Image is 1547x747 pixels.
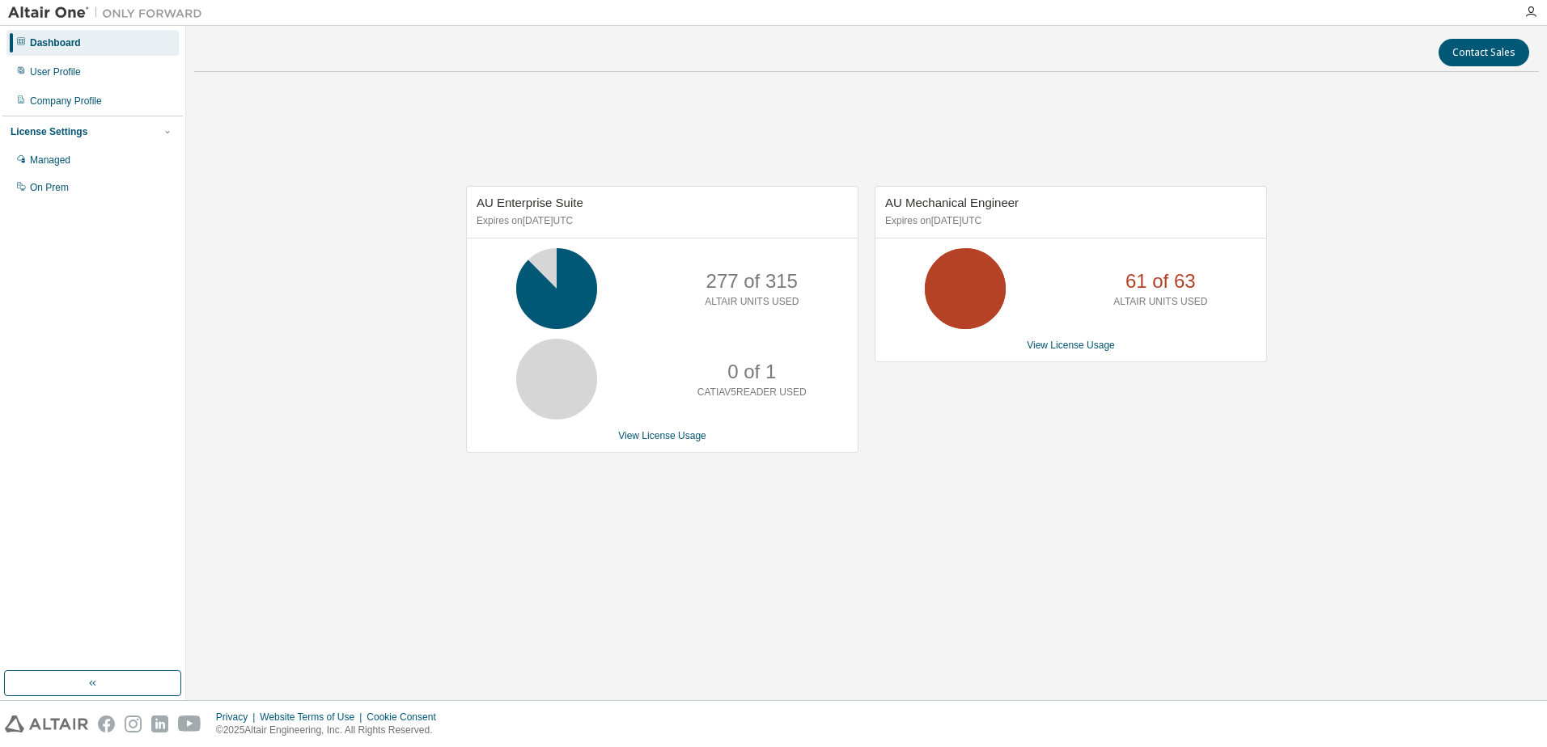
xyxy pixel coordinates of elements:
[477,214,844,228] p: Expires on [DATE] UTC
[125,715,142,732] img: instagram.svg
[697,386,807,399] p: CATIAV5READER USED
[30,36,81,49] div: Dashboard
[1439,39,1529,66] button: Contact Sales
[885,214,1252,228] p: Expires on [DATE] UTC
[618,430,706,441] a: View License Usage
[30,95,102,108] div: Company Profile
[885,196,1019,209] span: AU Mechanical Engineer
[30,65,81,78] div: User Profile
[1113,295,1207,309] p: ALTAIR UNITS USED
[705,295,799,309] p: ALTAIR UNITS USED
[5,715,88,732] img: altair_logo.svg
[727,358,776,386] p: 0 of 1
[216,711,260,724] div: Privacy
[11,125,87,138] div: License Settings
[30,181,69,194] div: On Prem
[1125,268,1196,295] p: 61 of 63
[477,196,583,209] span: AU Enterprise Suite
[706,268,798,295] p: 277 of 315
[367,711,445,724] div: Cookie Consent
[178,715,201,732] img: youtube.svg
[98,715,115,732] img: facebook.svg
[30,154,70,167] div: Managed
[151,715,168,732] img: linkedin.svg
[8,5,210,21] img: Altair One
[1027,340,1115,351] a: View License Usage
[216,724,446,737] p: © 2025 Altair Engineering, Inc. All Rights Reserved.
[260,711,367,724] div: Website Terms of Use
